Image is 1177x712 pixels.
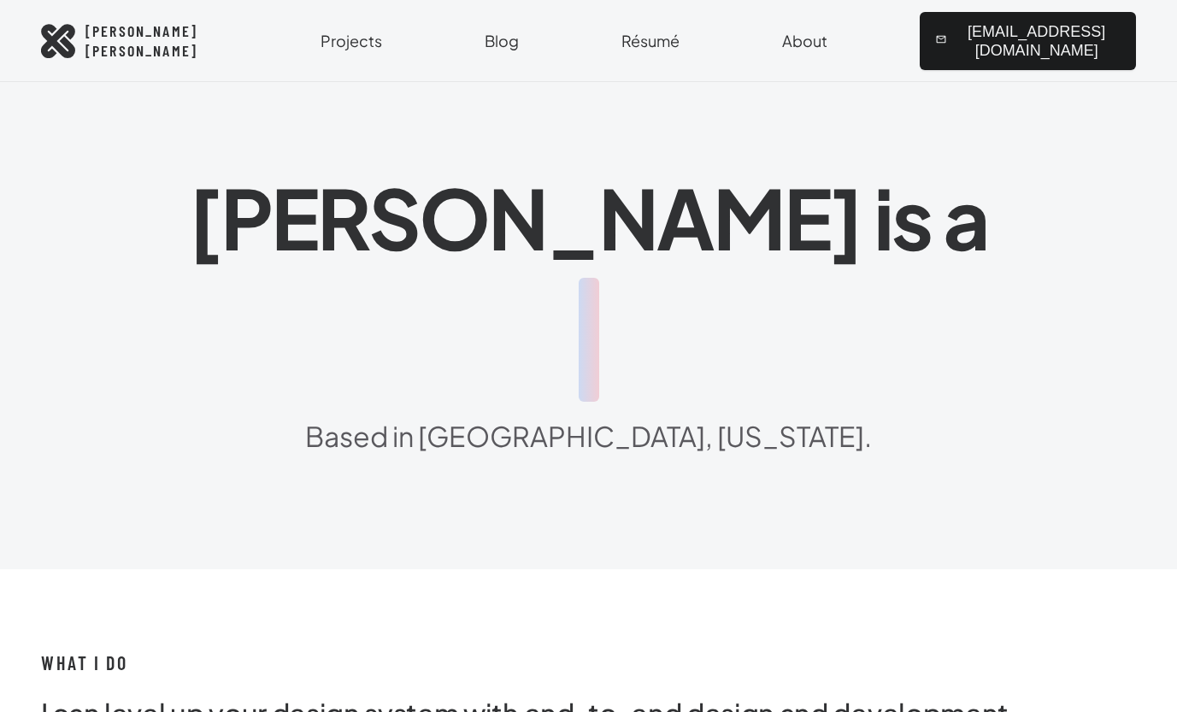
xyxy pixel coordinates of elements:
[41,156,1136,415] h1: [PERSON_NAME] is a
[85,21,197,60] span: [PERSON_NAME] [PERSON_NAME]
[920,12,1136,70] button: [EMAIL_ADDRESS][DOMAIN_NAME]
[41,21,197,60] a: [PERSON_NAME][PERSON_NAME]
[41,651,1136,675] h2: What I Do
[41,415,1136,456] p: Based in [GEOGRAPHIC_DATA], [US_STATE].
[935,22,1121,60] span: [EMAIL_ADDRESS][DOMAIN_NAME]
